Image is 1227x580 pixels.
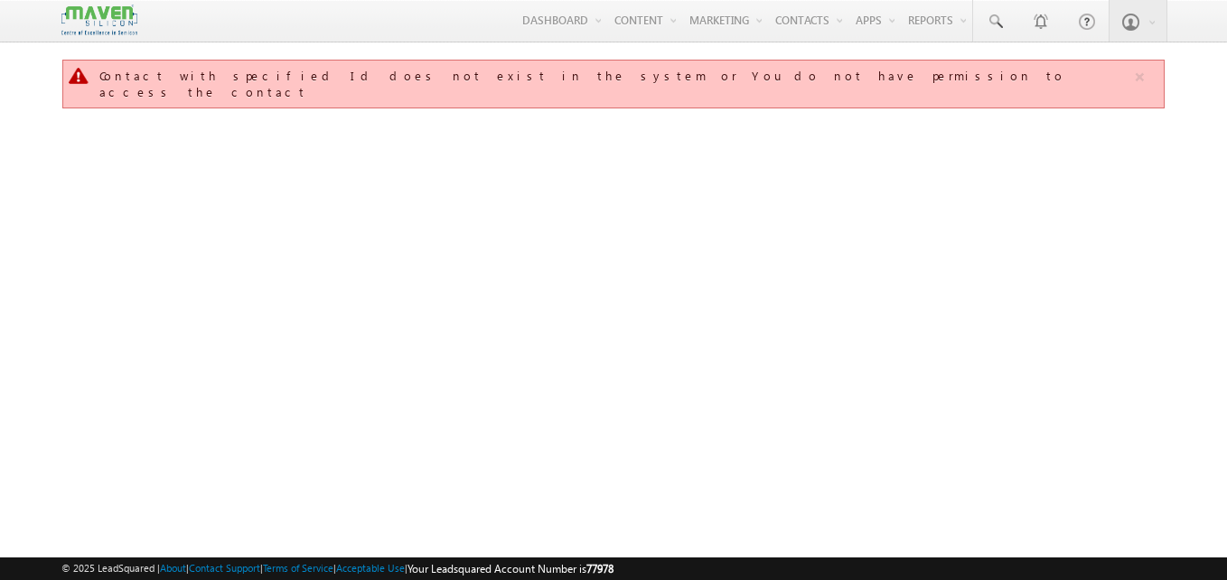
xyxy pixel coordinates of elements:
img: Custom Logo [61,5,137,36]
span: 77978 [586,562,613,575]
a: About [160,562,186,574]
a: Acceptable Use [336,562,405,574]
span: © 2025 LeadSquared | | | | | [61,560,613,577]
a: Terms of Service [263,562,333,574]
a: Contact Support [189,562,260,574]
span: Your Leadsquared Account Number is [407,562,613,575]
div: Contact with specified Id does not exist in the system or You do not have permission to access th... [99,68,1132,100]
